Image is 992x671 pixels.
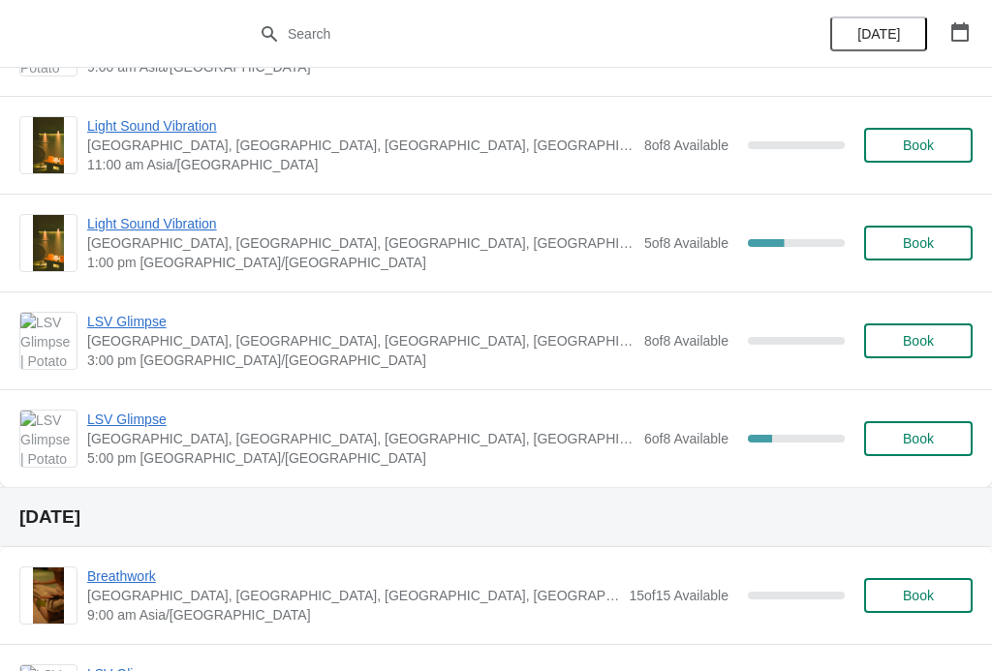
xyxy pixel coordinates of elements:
[644,235,728,251] span: 5 of 8 Available
[33,567,65,624] img: Breathwork | Potato Head Suites & Studios, Jalan Petitenget, Seminyak, Badung Regency, Bali, Indo...
[87,253,635,272] span: 1:00 pm [GEOGRAPHIC_DATA]/[GEOGRAPHIC_DATA]
[19,507,973,527] h2: [DATE]
[903,431,934,446] span: Book
[857,26,900,42] span: [DATE]
[903,333,934,349] span: Book
[33,215,65,271] img: Light Sound Vibration | Potato Head Suites & Studios, Jalan Petitenget, Seminyak, Badung Regency,...
[644,431,728,446] span: 6 of 8 Available
[87,448,635,468] span: 5:00 pm [GEOGRAPHIC_DATA]/[GEOGRAPHIC_DATA]
[864,323,973,358] button: Book
[644,333,728,349] span: 8 of 8 Available
[644,137,728,153] span: 8 of 8 Available
[87,214,635,233] span: Light Sound Vibration
[87,136,635,155] span: [GEOGRAPHIC_DATA], [GEOGRAPHIC_DATA], [GEOGRAPHIC_DATA], [GEOGRAPHIC_DATA], [GEOGRAPHIC_DATA]
[87,312,635,331] span: LSV Glimpse
[864,421,973,456] button: Book
[903,235,934,251] span: Book
[87,605,619,625] span: 9:00 am Asia/[GEOGRAPHIC_DATA]
[87,410,635,429] span: LSV Glimpse
[87,155,635,174] span: 11:00 am Asia/[GEOGRAPHIC_DATA]
[864,226,973,260] button: Book
[20,313,77,369] img: LSV Glimpse | Potato Head Suites & Studios, Jalan Petitenget, Seminyak, Badung Regency, Bali, Ind...
[87,566,619,586] span: Breathwork
[87,429,635,448] span: [GEOGRAPHIC_DATA], [GEOGRAPHIC_DATA], [GEOGRAPHIC_DATA], [GEOGRAPHIC_DATA], [GEOGRAPHIC_DATA]
[20,411,77,467] img: LSV Glimpse | Potato Head Suites & Studios, Jalan Petitenget, Seminyak, Badung Regency, Bali, Ind...
[87,233,635,253] span: [GEOGRAPHIC_DATA], [GEOGRAPHIC_DATA], [GEOGRAPHIC_DATA], [GEOGRAPHIC_DATA], [GEOGRAPHIC_DATA]
[87,351,635,370] span: 3:00 pm [GEOGRAPHIC_DATA]/[GEOGRAPHIC_DATA]
[87,331,635,351] span: [GEOGRAPHIC_DATA], [GEOGRAPHIC_DATA], [GEOGRAPHIC_DATA], [GEOGRAPHIC_DATA], [GEOGRAPHIC_DATA]
[903,137,934,153] span: Book
[629,588,728,603] span: 15 of 15 Available
[287,16,744,51] input: Search
[864,578,973,613] button: Book
[864,128,973,163] button: Book
[33,117,65,173] img: Light Sound Vibration | Potato Head Suites & Studios, Jalan Petitenget, Seminyak, Badung Regency,...
[830,16,927,51] button: [DATE]
[87,116,635,136] span: Light Sound Vibration
[87,586,619,605] span: [GEOGRAPHIC_DATA], [GEOGRAPHIC_DATA], [GEOGRAPHIC_DATA], [GEOGRAPHIC_DATA], [GEOGRAPHIC_DATA]
[903,588,934,603] span: Book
